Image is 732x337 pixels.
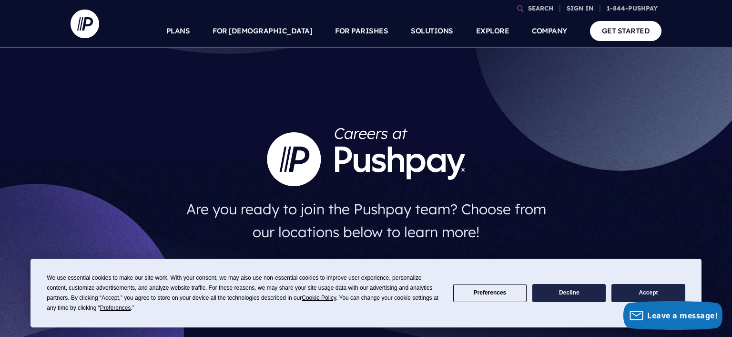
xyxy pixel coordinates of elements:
button: Leave a message! [623,301,722,330]
button: Decline [532,284,606,303]
span: Preferences [100,305,131,311]
a: COMPANY [532,14,567,48]
span: Leave a message! [647,310,718,321]
a: FOR [DEMOGRAPHIC_DATA] [213,14,312,48]
button: Preferences [453,284,527,303]
a: FOR PARISHES [335,14,388,48]
h4: Are you ready to join the Pushpay team? Choose from our locations below to learn more! [177,194,556,247]
div: Cookie Consent Prompt [30,259,701,327]
div: We use essential cookies to make our site work. With your consent, we may also use non-essential ... [47,273,441,313]
a: PLANS [166,14,190,48]
span: Cookie Policy [302,295,336,301]
button: Accept [611,284,685,303]
a: EXPLORE [476,14,509,48]
a: SOLUTIONS [411,14,453,48]
a: GET STARTED [590,21,662,41]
